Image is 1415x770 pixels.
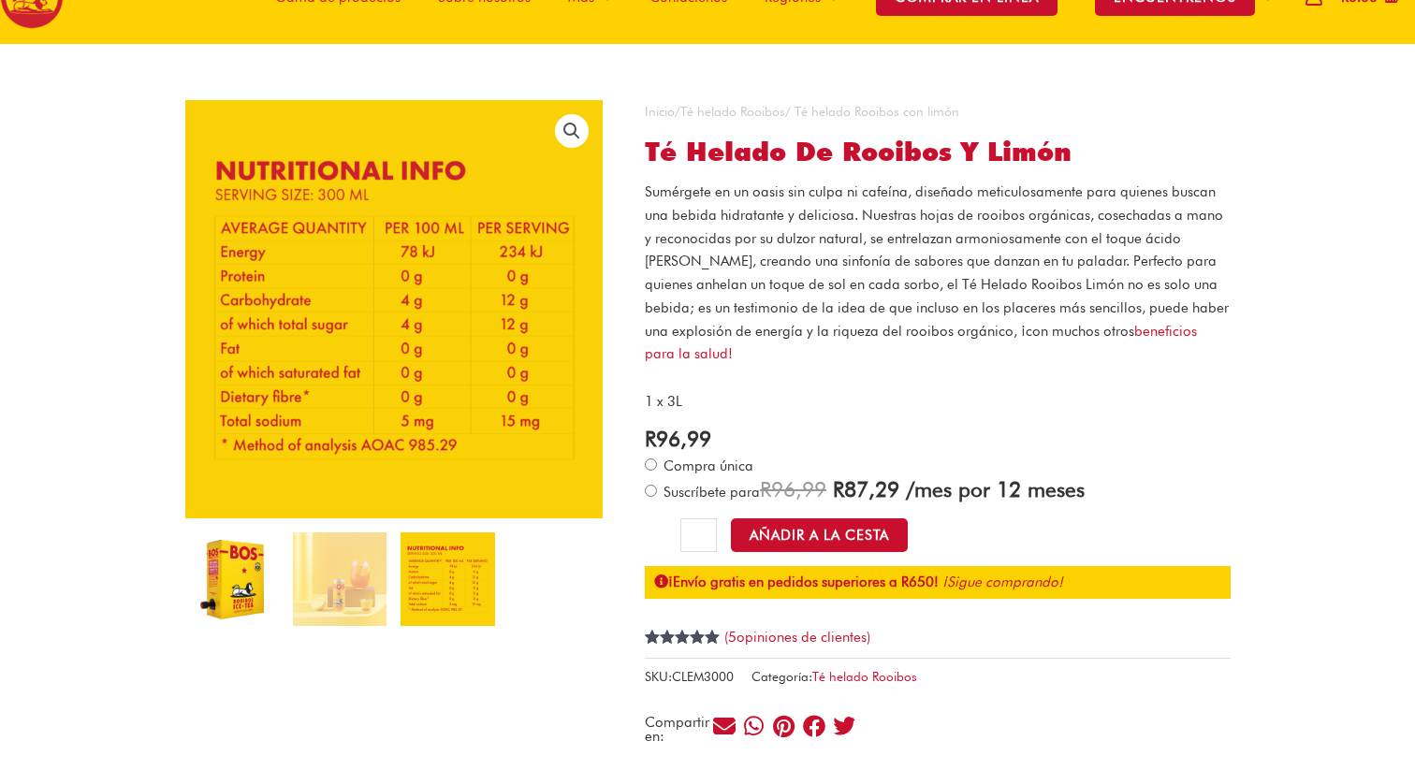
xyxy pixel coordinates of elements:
font: /mes por 12 meses [906,476,1085,501]
button: añadir a la cesta [731,518,908,552]
a: Té helado Rooibos [680,104,785,119]
div: Compartir en WhatsApp [741,713,766,738]
font: 1 x 3L [645,393,682,410]
font: R [760,476,771,501]
img: Té helado de rooibos y limón - Imagen 3 [401,532,494,626]
font: Té helado de rooibos y limón [645,136,1072,167]
a: ¡Sigue comprando! [942,574,1063,590]
font: añadir a la cesta [750,527,889,544]
font: R [833,476,844,501]
div: Compartir en Pinterest [771,713,796,738]
font: Compartir en: [645,714,709,745]
a: Inicio [645,104,675,119]
font: / Té helado Rooibos con limón [785,104,959,119]
font: Categoría: [751,669,812,684]
a: Té helado Rooibos [812,669,917,684]
font: 87,29 [844,476,899,501]
font: Suscríbete para [664,484,760,501]
font: 5 [728,629,737,646]
font: SKU: [645,669,672,684]
font: 96,99 [771,476,826,501]
div: Compartir en facebook [801,713,826,738]
input: Suscríbete para /mes por 12 meses [645,485,657,497]
img: Té helado de rooibos y limón [185,532,279,626]
font: 96,99 [656,426,711,451]
font: opiniones de clientes) [737,629,870,646]
font: R [645,426,656,451]
a: Ver galería de imágenes en pantalla completa [555,114,589,148]
font: ¡Envío gratis en pedidos superiores a R650! [668,574,939,590]
font: / [675,104,680,119]
font: CLEM3000 [672,669,734,684]
div: Compartir por correo electrónico [711,713,737,738]
font: Compra única [664,458,753,474]
font: Sumérgete en un oasis sin culpa ni cafeína, diseñado meticulosamente para quienes buscan una bebi... [645,183,1229,340]
nav: Migaja de pan [645,100,1231,123]
input: Compra única [645,458,657,471]
div: Compartir en Twitter [831,713,856,738]
a: (5opiniones de clientes) [724,629,870,646]
font: ( [724,629,728,646]
img: Limón-PS [293,532,387,626]
input: Cantidad de producto [680,518,717,552]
